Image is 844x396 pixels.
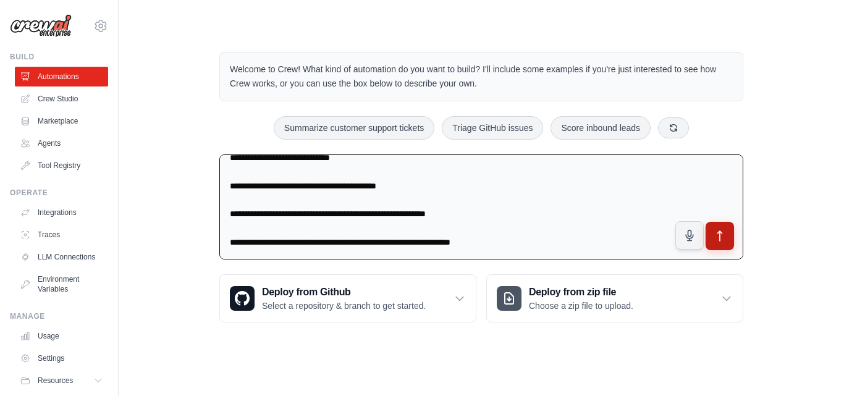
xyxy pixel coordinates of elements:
p: Select a repository & branch to get started. [262,300,426,312]
a: Automations [15,67,108,86]
a: Tool Registry [15,156,108,175]
button: Triage GitHub issues [442,116,543,140]
div: Operate [10,188,108,198]
a: Agents [15,133,108,153]
a: Settings [15,348,108,368]
iframe: Chat Widget [782,337,844,396]
a: LLM Connections [15,247,108,267]
a: Traces [15,225,108,245]
img: Logo [10,14,72,38]
a: Crew Studio [15,89,108,109]
button: Score inbound leads [551,116,651,140]
button: Resources [15,371,108,390]
h3: Deploy from zip file [529,285,633,300]
p: Welcome to Crew! What kind of automation do you want to build? I'll include some examples if you'... [230,62,733,91]
p: Choose a zip file to upload. [529,300,633,312]
h3: Deploy from Github [262,285,426,300]
div: Build [10,52,108,62]
button: Summarize customer support tickets [274,116,434,140]
a: Integrations [15,203,108,222]
a: Usage [15,326,108,346]
div: Manage [10,311,108,321]
a: Environment Variables [15,269,108,299]
a: Marketplace [15,111,108,131]
span: Resources [38,376,73,385]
